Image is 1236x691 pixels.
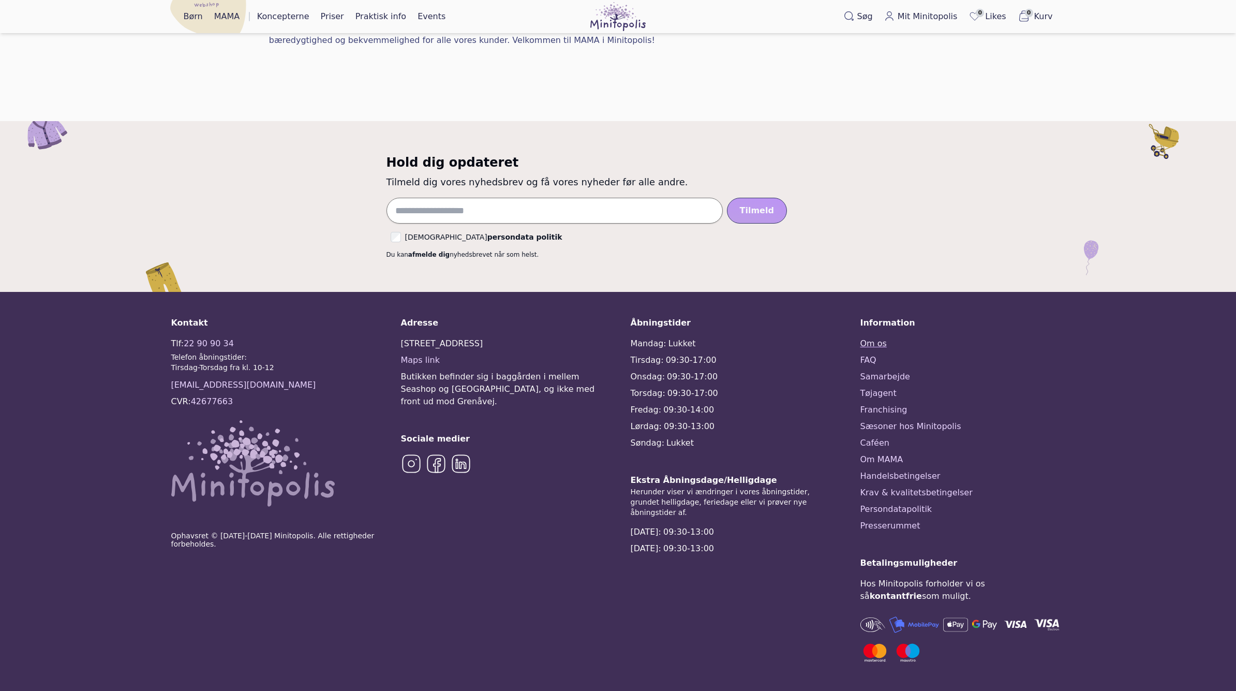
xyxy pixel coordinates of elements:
img: Mobile Pay logo [889,613,939,637]
div: Ekstra Åbningsdage/Helligdage [631,474,836,518]
button: 0Kurv [1014,8,1057,25]
a: Praktisk info [351,8,410,25]
p: Ophavsret © [DATE]-[DATE] Minitopolis. Alle rettigheder forbeholdes. [171,532,376,548]
a: FAQ [860,354,1065,366]
span: Butikken befinder sig i baggården i mellem Seashop og [GEOGRAPHIC_DATA], og ikke med front ud mod... [401,371,606,408]
a: Handelsbetingelser [860,470,1065,482]
span: Lørdag: [631,421,662,431]
span: 09:30-17:00 [667,388,718,398]
img: Visa logo [1001,613,1030,637]
span: 09:30-14:00 [663,405,714,415]
p: Tilmeld dig vores nyhedsbrev og få vores nyheder før alle andre. [386,175,850,189]
div: Du kan nyhedsbrevet når som helst. [386,251,850,259]
div: Kontakt [171,317,376,329]
div: Herunder viser vi ændringer i vores åbningstider, grundet helligdage, feriedage eller vi prøver n... [631,487,836,518]
span: Torsdag: [631,388,665,398]
img: Minitopolis logo [171,420,335,507]
a: Børn [180,8,207,25]
a: persondata politik [487,233,562,241]
label: [DEMOGRAPHIC_DATA] [405,233,562,241]
span: kontantfrie [870,591,922,601]
a: 0Likes [964,8,1010,25]
img: Visa Electron logo [1034,613,1059,637]
a: Tøjagent [860,387,1065,400]
span: Mit Minitopolis [898,10,958,23]
img: Maestro logo [894,641,922,665]
span: Mandag: [631,339,666,348]
div: Hos Minitopolis forholder vi os så som muligt. [860,578,1065,602]
a: Sæsoner hos Minitopolis [860,420,1065,433]
span: Likes [985,10,1006,23]
a: Franchising [860,404,1065,416]
span: 0 [1025,9,1033,17]
div: CVR: [171,395,233,408]
a: [EMAIL_ADDRESS][DOMAIN_NAME] [171,379,316,391]
div: Betalingsmuligheder [860,557,1065,569]
img: Facebook icon [426,453,446,474]
img: Mastercard logo [860,641,889,665]
span: Fredag: [631,405,662,415]
span: Tirsdag: [631,355,664,365]
div: Tirsdag-Torsdag fra kl. 10-12 [171,362,274,373]
button: Tilmeld [727,198,787,224]
a: Caféen [860,437,1065,449]
a: Priser [317,8,348,25]
span: Tilmeld [740,205,774,215]
img: Minitopolis logo [590,2,646,31]
a: Mit Minitopolis [880,8,962,25]
span: Kurv [1034,10,1053,23]
a: 42677663 [191,396,233,406]
div: Sociale medier [401,433,606,445]
a: MAMA [210,8,244,25]
div: 09:30-13:00 [663,542,714,555]
div: 09:30-13:00 [663,526,714,538]
a: Events [413,8,450,25]
img: Apple Pay logo [943,613,968,637]
a: Samarbejde [860,371,1065,383]
span: 0 [976,9,984,17]
span: Søndag: [631,438,665,448]
img: Google Pay logo [972,613,997,637]
span: 09:30-17:00 [666,355,717,365]
a: afmelde dig [408,251,450,258]
img: LinkedIn icon [451,453,471,474]
h3: Hold dig opdateret [386,154,850,171]
span: 09:30-17:00 [667,372,718,381]
div: Telefon åbningstider: [171,352,274,362]
a: Om os [860,337,1065,350]
span: Søg [857,10,873,23]
a: Koncepterne [253,8,314,25]
span: [DATE]: [631,543,662,553]
span: 09:30-13:00 [664,421,714,431]
a: Krav & kvalitetsbetingelser [860,487,1065,499]
div: Adresse [401,317,606,329]
span: Onsdag: [631,372,665,381]
a: Maps link [401,355,440,365]
span: Lukket [668,339,696,348]
span: Lukket [666,438,694,448]
div: [STREET_ADDRESS] [401,337,606,350]
button: Søg [840,8,877,25]
div: Information [860,317,1065,329]
a: 22 90 90 34 [184,339,234,348]
div: Tlf: [171,337,274,350]
span: [DATE]: [631,527,662,537]
img: Contantless [860,613,885,637]
div: Åbningstider [631,317,836,329]
a: Om MAMA [860,453,1065,466]
a: Persondatapolitik [860,503,1065,516]
a: Presserummet [860,520,1065,532]
img: Instagram icon [401,453,422,474]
